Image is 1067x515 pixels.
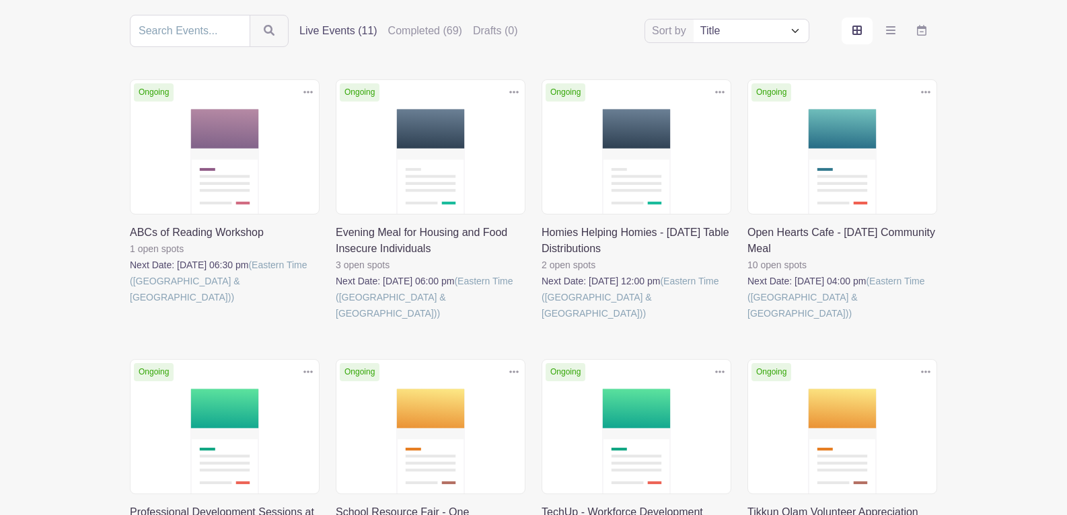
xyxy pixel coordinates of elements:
[299,23,529,39] div: filters
[842,17,937,44] div: order and view
[299,23,377,39] label: Live Events (11)
[130,15,250,47] input: Search Events...
[388,23,462,39] label: Completed (69)
[473,23,518,39] label: Drafts (0)
[652,23,690,39] label: Sort by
